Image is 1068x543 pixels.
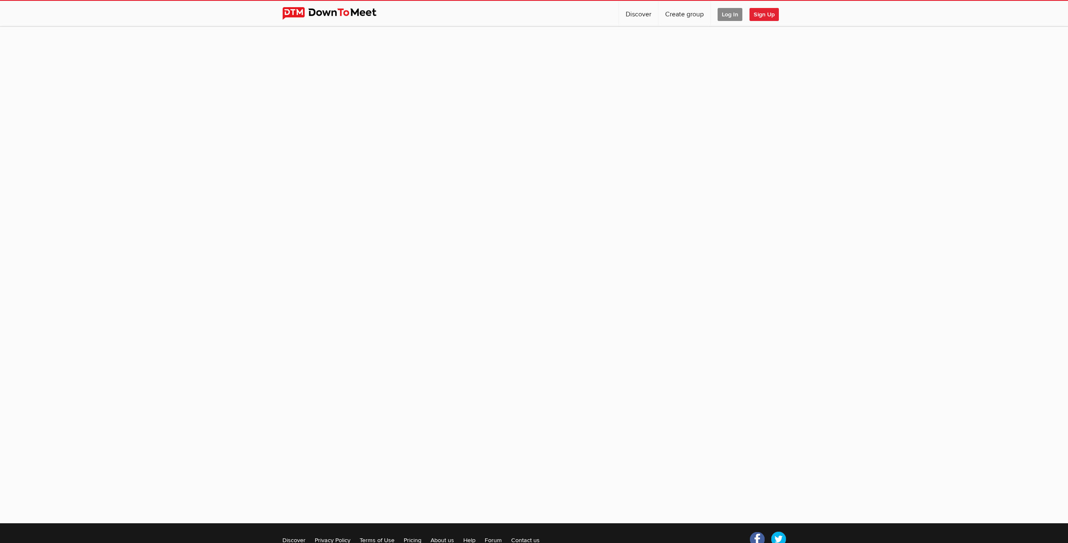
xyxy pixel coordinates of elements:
a: Create group [658,1,710,26]
span: Sign Up [749,8,779,21]
a: Sign Up [749,1,786,26]
span: Log In [718,8,742,21]
img: DownToMeet [282,7,389,20]
a: Log In [711,1,749,26]
a: Discover [619,1,658,26]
